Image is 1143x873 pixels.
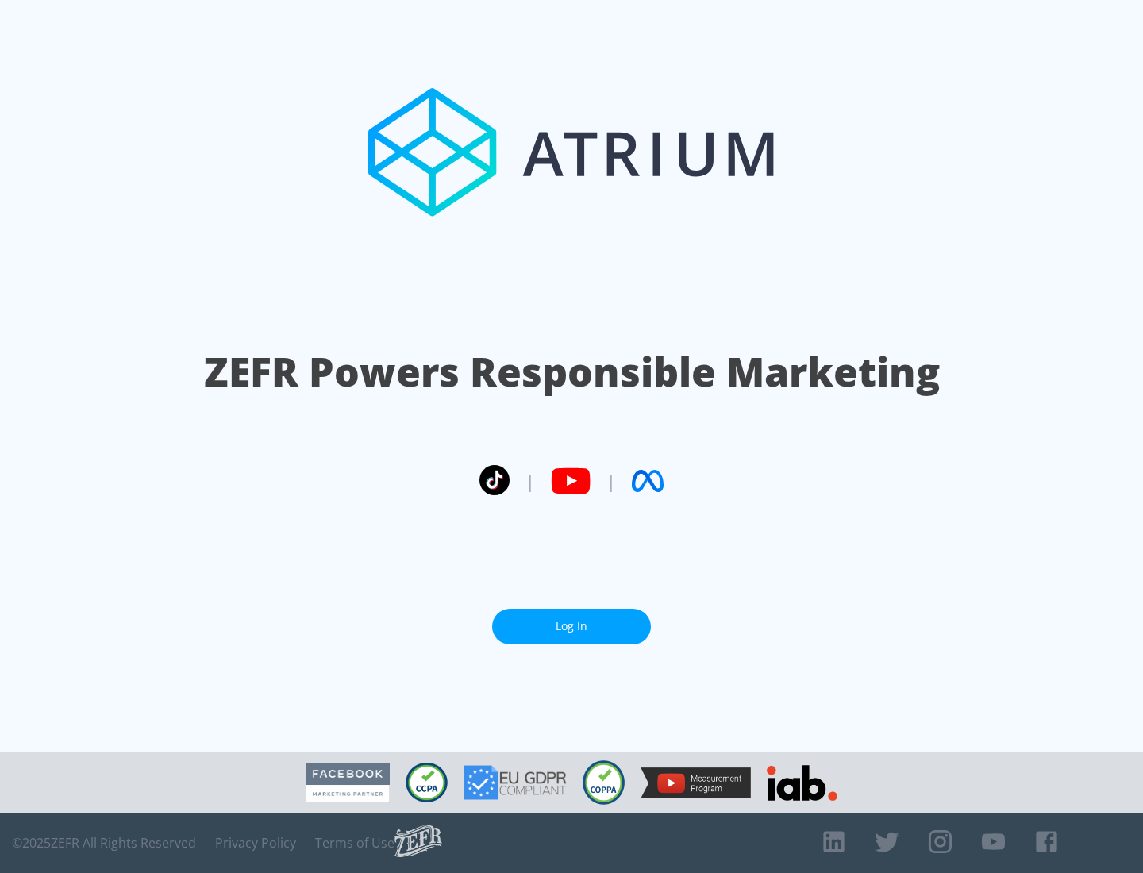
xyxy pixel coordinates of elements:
a: Privacy Policy [215,835,296,851]
img: Facebook Marketing Partner [306,763,390,803]
h1: ZEFR Powers Responsible Marketing [204,344,940,399]
img: COPPA Compliant [583,760,625,805]
span: | [606,469,616,493]
a: Terms of Use [315,835,394,851]
img: GDPR Compliant [464,765,567,800]
img: IAB [767,765,837,801]
img: YouTube Measurement Program [641,767,751,798]
span: © 2025 ZEFR All Rights Reserved [12,835,196,851]
a: Log In [492,609,651,644]
span: | [525,469,535,493]
img: CCPA Compliant [406,763,448,802]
